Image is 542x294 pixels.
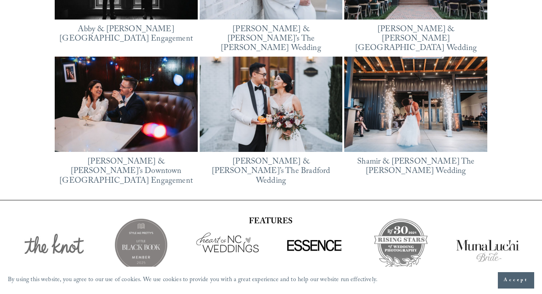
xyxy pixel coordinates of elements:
[59,156,193,188] a: [PERSON_NAME] & [PERSON_NAME]’s Downtown [GEOGRAPHIC_DATA] Engagement
[344,57,487,152] img: Shamir &amp; Keegan’s The Meadows Raleigh Wedding
[498,272,534,289] button: Accept
[212,156,331,188] a: [PERSON_NAME] & [PERSON_NAME]’s The Bradford Wedding
[221,23,321,56] a: [PERSON_NAME] & [PERSON_NAME]’s The [PERSON_NAME] Wedding
[249,216,293,229] strong: FEATURES
[200,57,343,152] img: Justine &amp; Xinli’s The Bradford Wedding
[504,276,528,284] span: Accept
[8,274,377,287] p: By using this website, you agree to our use of cookies. We use cookies to provide you with a grea...
[357,156,474,178] a: Shamir & [PERSON_NAME] The [PERSON_NAME] Wedding
[355,23,477,56] a: [PERSON_NAME] & [PERSON_NAME][GEOGRAPHIC_DATA] Wedding
[59,23,193,46] a: Abby & [PERSON_NAME][GEOGRAPHIC_DATA] Engagement
[55,57,198,152] img: Lorena &amp; Tom’s Downtown Durham Engagement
